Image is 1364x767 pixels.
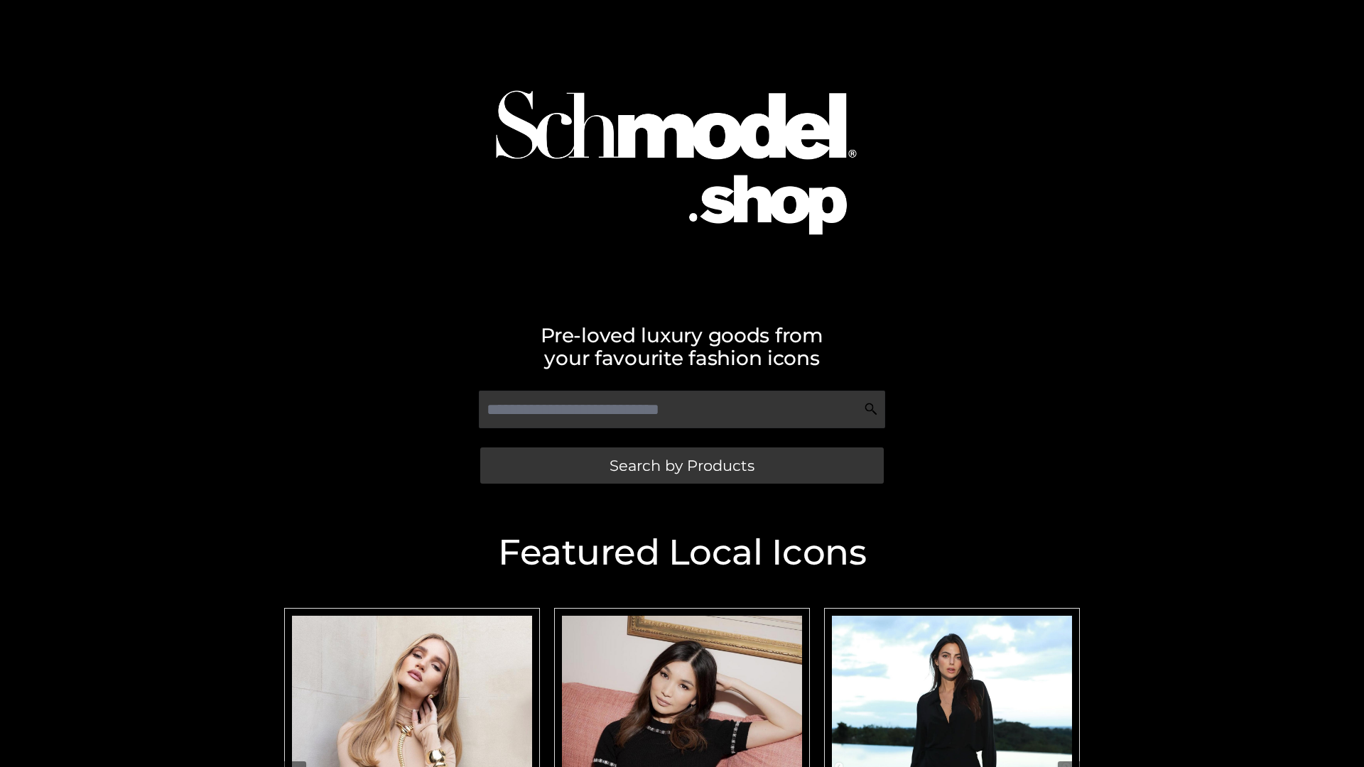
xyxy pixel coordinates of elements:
img: Search Icon [864,402,878,416]
h2: Pre-loved luxury goods from your favourite fashion icons [277,324,1087,369]
h2: Featured Local Icons​ [277,535,1087,570]
a: Search by Products [480,447,884,484]
span: Search by Products [610,458,754,473]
